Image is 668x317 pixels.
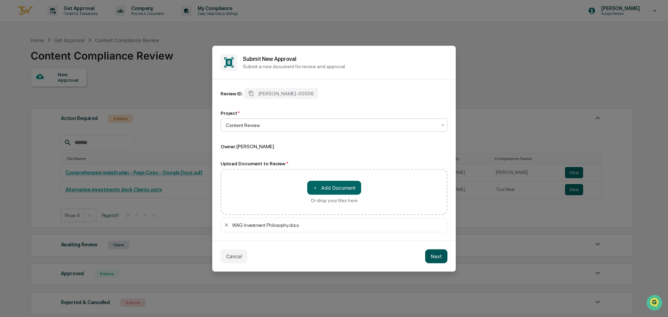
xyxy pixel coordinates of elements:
[258,90,314,96] span: [PERSON_NAME]-00006
[221,110,240,116] div: Project
[243,56,447,62] h2: Submit New Approval
[221,143,236,149] span: Owner:
[69,118,84,123] span: Pylon
[232,222,299,228] div: WAG Investment Philosophy.docx
[221,90,243,96] div: Review ID:
[243,64,447,69] p: Submit a new document for review and approval
[14,88,45,95] span: Preclearance
[221,249,247,263] button: Cancel
[7,88,13,94] div: 🖐️
[221,160,447,166] div: Upload Document to Review
[307,181,361,195] button: Or drop your files here
[48,85,89,97] a: 🗄️Attestations
[49,118,84,123] a: Powered byPylon
[7,15,127,26] p: How can we help?
[236,143,274,149] span: [PERSON_NAME]
[57,88,86,95] span: Attestations
[24,53,114,60] div: Start new chat
[7,53,19,66] img: 1746055101610-c473b297-6a78-478c-a979-82029cc54cd1
[14,101,44,108] span: Data Lookup
[4,98,47,111] a: 🔎Data Lookup
[7,102,13,107] div: 🔎
[50,88,56,94] div: 🗄️
[311,197,358,203] div: Or drop your files here
[118,55,127,64] button: Start new chat
[425,249,447,263] button: Next
[313,184,318,191] span: ＋
[646,294,665,313] iframe: Open customer support
[4,85,48,97] a: 🖐️Preclearance
[24,60,88,66] div: We're available if you need us!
